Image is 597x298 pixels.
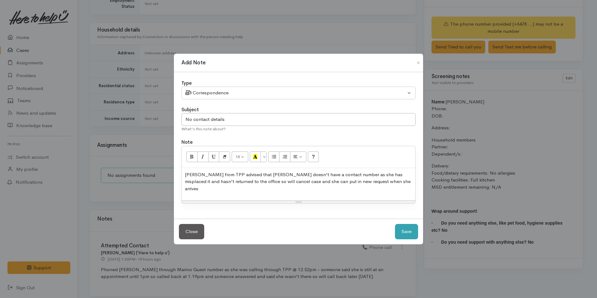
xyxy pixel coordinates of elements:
div: Resize [182,201,415,203]
button: Save [395,224,418,239]
button: Recent Color [250,151,261,162]
button: Paragraph [290,151,306,162]
div: Correspondence [185,89,406,97]
button: Italic (CTRL+I) [197,151,209,162]
button: Remove Font Style (CTRL+\) [219,151,230,162]
h1: Add Note [181,59,205,67]
button: Bold (CTRL+B) [186,151,198,162]
div: What's this note about? [181,126,416,132]
label: Note [181,139,193,146]
p: [PERSON_NAME] from TPP advised that [PERSON_NAME] doesn't have a contact number as she has mispla... [185,171,412,192]
button: Unordered list (CTRL+SHIFT+NUM7) [268,151,279,162]
button: Ordered list (CTRL+SHIFT+NUM8) [279,151,290,162]
button: Correspondence [181,87,416,99]
button: Close [179,224,204,239]
button: Underline (CTRL+U) [208,151,220,162]
button: Help [308,151,319,162]
span: 15 [235,154,240,159]
button: Font Size [232,151,248,162]
label: Type [181,80,192,87]
button: More Color [260,151,267,162]
button: Close [413,59,423,67]
label: Subject [181,106,199,113]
